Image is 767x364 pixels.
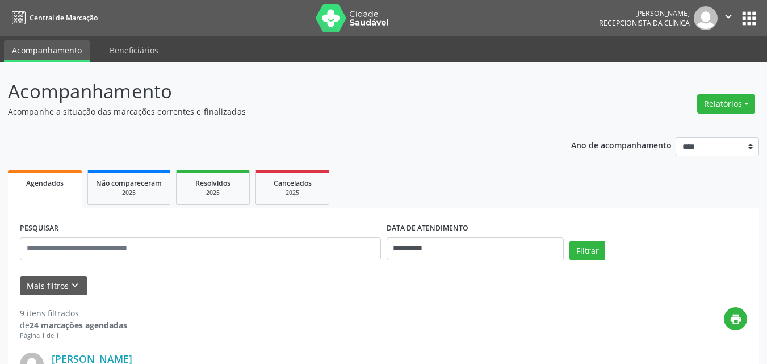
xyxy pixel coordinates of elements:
[30,13,98,23] span: Central de Marcação
[102,40,166,60] a: Beneficiários
[195,178,230,188] span: Resolvidos
[730,313,742,325] i: print
[30,320,127,330] strong: 24 marcações agendadas
[96,189,162,197] div: 2025
[274,178,312,188] span: Cancelados
[26,178,64,188] span: Agendados
[20,331,127,341] div: Página 1 de 1
[569,241,605,260] button: Filtrar
[718,6,739,30] button: 
[96,178,162,188] span: Não compareceram
[185,189,241,197] div: 2025
[264,189,321,197] div: 2025
[387,220,468,237] label: DATA DE ATENDIMENTO
[571,137,672,152] p: Ano de acompanhamento
[20,276,87,296] button: Mais filtroskeyboard_arrow_down
[20,307,127,319] div: 9 itens filtrados
[724,307,747,330] button: print
[20,220,58,237] label: PESQUISAR
[20,319,127,331] div: de
[739,9,759,28] button: apps
[8,106,534,118] p: Acompanhe a situação das marcações correntes e finalizadas
[722,10,735,23] i: 
[697,94,755,114] button: Relatórios
[599,9,690,18] div: [PERSON_NAME]
[8,77,534,106] p: Acompanhamento
[694,6,718,30] img: img
[599,18,690,28] span: Recepcionista da clínica
[8,9,98,27] a: Central de Marcação
[4,40,90,62] a: Acompanhamento
[69,279,81,292] i: keyboard_arrow_down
